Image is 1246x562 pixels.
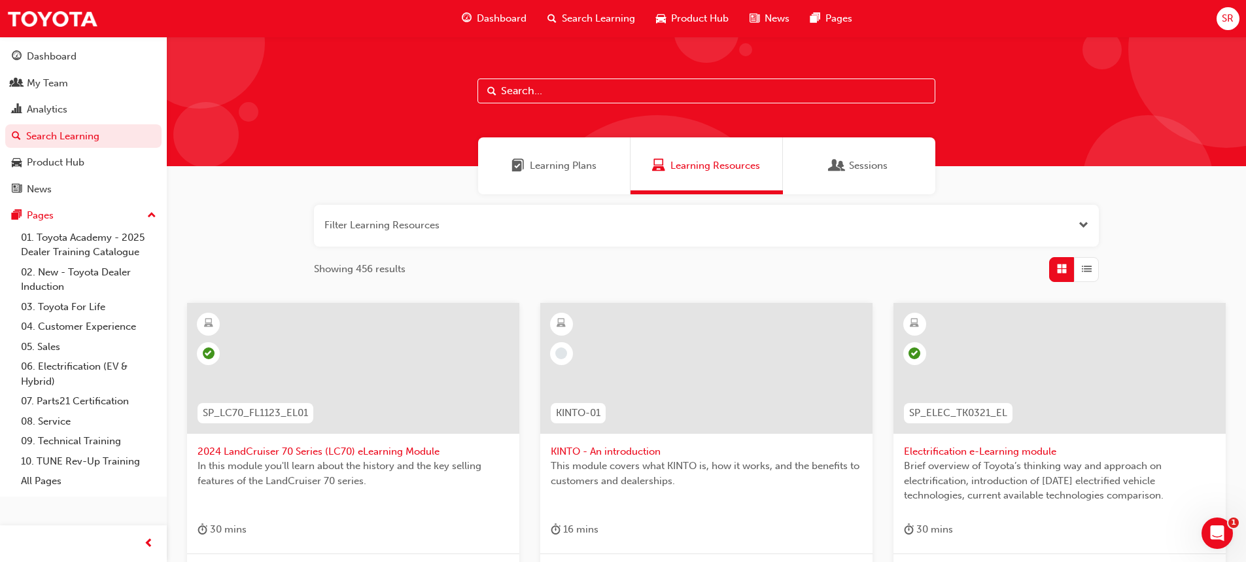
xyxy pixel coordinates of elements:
a: 02. New - Toyota Dealer Induction [16,262,162,297]
span: learningRecordVerb_PASS-icon [203,347,215,359]
button: DashboardMy TeamAnalyticsSearch LearningProduct HubNews [5,42,162,203]
input: Search... [477,79,935,103]
a: search-iconSearch Learning [537,5,646,32]
a: pages-iconPages [800,5,863,32]
a: News [5,177,162,202]
span: Electrification e-Learning module [904,444,1215,459]
span: Grid [1057,262,1067,277]
span: Search Learning [562,11,635,26]
span: learningRecordVerb_COMPLETE-icon [909,347,920,359]
span: Learning Plans [530,158,597,173]
span: guage-icon [462,10,472,27]
button: Pages [5,203,162,228]
span: Sessions [849,158,888,173]
span: learningRecordVerb_NONE-icon [555,347,567,359]
span: Search [487,84,496,99]
div: 16 mins [551,521,598,538]
span: Sessions [831,158,844,173]
span: duration-icon [551,521,561,538]
span: In this module you'll learn about the history and the key selling features of the LandCruiser 70 ... [198,459,509,488]
a: 09. Technical Training [16,431,162,451]
div: News [27,182,52,197]
span: guage-icon [12,51,22,63]
a: 05. Sales [16,337,162,357]
a: 10. TUNE Rev-Up Training [16,451,162,472]
span: This module covers what KINTO is, how it works, and the benefits to customers and dealerships. [551,459,862,488]
iframe: Intercom live chat [1202,518,1233,549]
a: 06. Electrification (EV & Hybrid) [16,357,162,391]
span: learningResourceType_ELEARNING-icon [910,315,919,332]
span: learningResourceType_ELEARNING-icon [557,315,566,332]
span: news-icon [750,10,759,27]
a: 07. Parts21 Certification [16,391,162,412]
button: SR [1217,7,1239,30]
span: 1 [1228,518,1239,528]
span: 2024 LandCruiser 70 Series (LC70) eLearning Module [198,444,509,459]
a: Product Hub [5,150,162,175]
span: SR [1222,11,1234,26]
span: SP_ELEC_TK0321_EL [909,406,1007,421]
a: Search Learning [5,124,162,149]
img: Trak [7,4,98,33]
span: duration-icon [904,521,914,538]
span: Showing 456 results [314,262,406,277]
div: Pages [27,208,54,223]
div: Product Hub [27,155,84,170]
span: Product Hub [671,11,729,26]
span: Brief overview of Toyota’s thinking way and approach on electrification, introduction of [DATE] e... [904,459,1215,503]
span: Dashboard [477,11,527,26]
a: 01. Toyota Academy - 2025 Dealer Training Catalogue [16,228,162,262]
span: chart-icon [12,104,22,116]
a: My Team [5,71,162,96]
span: KINTO-01 [556,406,600,421]
div: 30 mins [904,521,953,538]
span: learningResourceType_ELEARNING-icon [204,315,213,332]
span: Learning Plans [511,158,525,173]
span: News [765,11,789,26]
span: SP_LC70_FL1123_EL01 [203,406,308,421]
a: news-iconNews [739,5,800,32]
span: Learning Resources [652,158,665,173]
div: Analytics [27,102,67,117]
div: Dashboard [27,49,77,64]
span: people-icon [12,78,22,90]
span: pages-icon [12,210,22,222]
a: Dashboard [5,44,162,69]
a: guage-iconDashboard [451,5,537,32]
span: car-icon [12,157,22,169]
a: 03. Toyota For Life [16,297,162,317]
a: Learning ResourcesLearning Resources [631,137,783,194]
a: SessionsSessions [783,137,935,194]
span: duration-icon [198,521,207,538]
a: All Pages [16,471,162,491]
span: prev-icon [144,536,154,552]
span: news-icon [12,184,22,196]
div: My Team [27,76,68,91]
a: Learning PlansLearning Plans [478,137,631,194]
span: pages-icon [810,10,820,27]
span: KINTO - An introduction [551,444,862,459]
span: List [1082,262,1092,277]
span: Pages [825,11,852,26]
a: Analytics [5,97,162,122]
span: car-icon [656,10,666,27]
span: Learning Resources [670,158,760,173]
span: up-icon [147,207,156,224]
a: car-iconProduct Hub [646,5,739,32]
span: search-icon [12,131,21,143]
button: Open the filter [1079,218,1088,233]
a: 08. Service [16,412,162,432]
a: 04. Customer Experience [16,317,162,337]
span: search-icon [547,10,557,27]
div: 30 mins [198,521,247,538]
